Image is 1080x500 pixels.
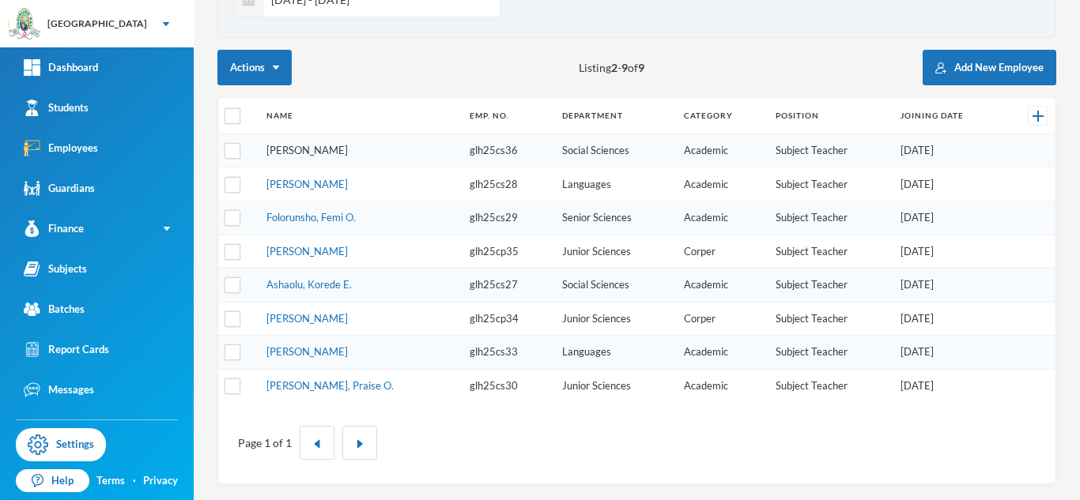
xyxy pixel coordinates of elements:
td: Languages [554,167,676,201]
td: Subject Teacher [768,269,893,303]
th: Department [554,98,676,134]
td: Corper [676,302,768,336]
td: Junior Sciences [554,369,676,402]
td: glh25cp34 [462,302,554,336]
a: Privacy [143,473,178,489]
div: Dashboard [24,59,98,76]
td: Subject Teacher [768,134,893,168]
button: Actions [217,50,292,85]
div: Subjects [24,261,87,277]
a: Ashaolu, Korede E. [266,278,352,291]
b: 9 [621,61,628,74]
td: Subject Teacher [768,369,893,402]
th: Joining Date [893,98,1005,134]
td: Academic [676,134,768,168]
button: Add New Employee [923,50,1056,85]
b: 9 [638,61,644,74]
th: Emp. No. [462,98,554,134]
b: 2 [611,61,617,74]
td: [DATE] [893,167,1005,201]
a: Help [16,469,89,493]
td: Academic [676,167,768,201]
td: glh25cs27 [462,269,554,303]
a: Terms [96,473,125,489]
td: glh25cs30 [462,369,554,402]
div: Batches [24,301,85,318]
td: [DATE] [893,134,1005,168]
a: [PERSON_NAME] [266,144,348,156]
td: Academic [676,369,768,402]
div: Guardians [24,180,95,197]
td: [DATE] [893,235,1005,269]
td: glh25cs36 [462,134,554,168]
div: Messages [24,382,94,398]
td: Senior Sciences [554,201,676,235]
div: Page 1 of 1 [238,434,292,451]
a: [PERSON_NAME] [266,345,348,358]
td: glh25cs28 [462,167,554,201]
td: Academic [676,336,768,370]
div: Finance [24,220,84,237]
td: Subject Teacher [768,302,893,336]
a: Folorunsho, Femi O. [266,211,356,224]
div: Report Cards [24,341,109,358]
img: logo [9,9,40,40]
td: Subject Teacher [768,201,893,235]
span: Listing - of [579,59,644,76]
td: [DATE] [893,269,1005,303]
td: Subject Teacher [768,235,893,269]
td: glh25cp35 [462,235,554,269]
div: Employees [24,140,98,156]
td: Subject Teacher [768,167,893,201]
a: [PERSON_NAME], Praise O. [266,379,394,392]
th: Position [768,98,893,134]
td: Languages [554,336,676,370]
div: Students [24,100,89,116]
a: [PERSON_NAME] [266,245,348,258]
th: Name [259,98,462,134]
img: + [1033,111,1044,122]
td: Social Sciences [554,134,676,168]
td: [DATE] [893,201,1005,235]
td: Academic [676,201,768,235]
td: Social Sciences [554,269,676,303]
td: Corper [676,235,768,269]
td: Subject Teacher [768,336,893,370]
a: [PERSON_NAME] [266,178,348,190]
th: Category [676,98,768,134]
td: glh25cs33 [462,336,554,370]
td: Academic [676,269,768,303]
td: [DATE] [893,369,1005,402]
td: [DATE] [893,302,1005,336]
a: Settings [16,428,106,461]
td: Junior Sciences [554,235,676,269]
td: glh25cs29 [462,201,554,235]
td: Junior Sciences [554,302,676,336]
div: · [133,473,136,489]
a: [PERSON_NAME] [266,312,348,325]
td: [DATE] [893,336,1005,370]
div: [GEOGRAPHIC_DATA] [47,17,147,31]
